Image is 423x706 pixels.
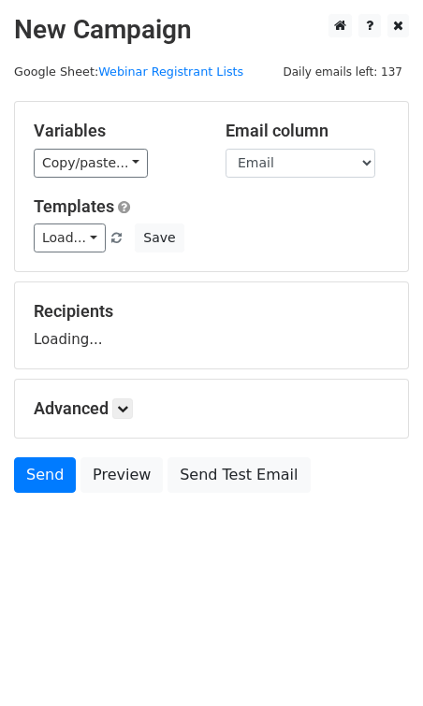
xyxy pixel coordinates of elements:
[14,14,409,46] h2: New Campaign
[34,149,148,178] a: Copy/paste...
[34,121,197,141] h5: Variables
[226,121,389,141] h5: Email column
[168,457,310,493] a: Send Test Email
[98,65,243,79] a: Webinar Registrant Lists
[14,457,76,493] a: Send
[34,301,389,350] div: Loading...
[34,223,106,252] a: Load...
[34,301,389,322] h5: Recipients
[80,457,163,493] a: Preview
[276,62,409,82] span: Daily emails left: 137
[276,65,409,79] a: Daily emails left: 137
[14,65,243,79] small: Google Sheet:
[135,223,183,252] button: Save
[34,196,114,216] a: Templates
[34,398,389,419] h5: Advanced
